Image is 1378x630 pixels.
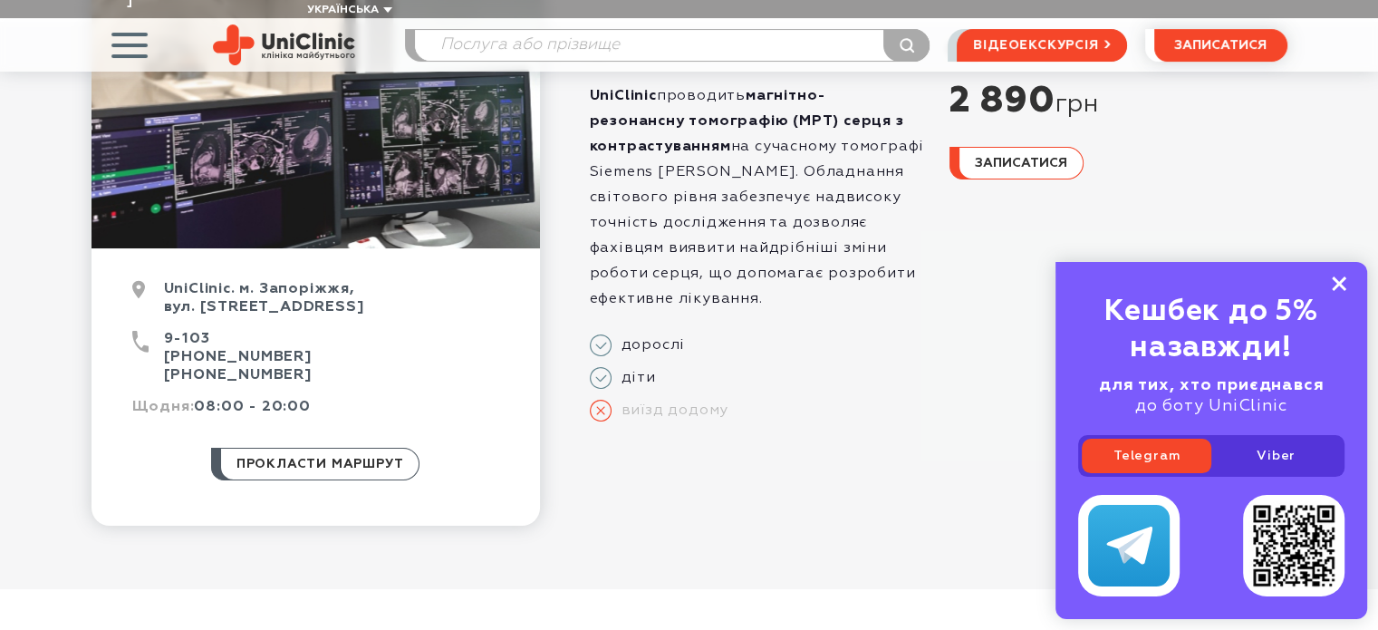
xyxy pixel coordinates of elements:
[590,89,904,154] strong: магнітно-резонансну томографію (МРТ) серця з контрастуванням
[132,280,499,330] div: UniClinic. м. Запоріжжя, вул. [STREET_ADDRESS]
[975,157,1067,170] span: записатися
[1099,377,1324,393] b: для тих, хто приєднався
[1082,439,1211,473] a: Telegram
[612,402,729,420] span: виїзд додому
[1211,439,1341,473] a: Viber
[1078,375,1344,417] div: до боту UniClinic
[957,29,1126,62] a: відеоекскурсія
[1078,294,1344,366] div: Кешбек до 5% назавжди!
[1055,90,1099,121] span: грн
[949,147,1084,179] button: записатися
[164,368,312,383] a: [PHONE_NUMBER]
[612,336,686,354] span: дорослі
[132,398,499,430] div: 08:00 - 20:00
[590,89,657,103] strong: UniClinic
[590,83,928,312] p: проводить на сучасному томографі Siemens [PERSON_NAME]. Обладнання світового рівня забезпечує над...
[612,369,656,387] span: діти
[415,30,930,61] input: Послуга або прізвище
[211,448,420,480] a: прокласти маршрут
[164,332,210,346] a: 9-103
[303,4,392,17] button: Українська
[973,30,1098,61] span: відеоекскурсія
[236,449,404,480] span: прокласти маршрут
[1174,39,1267,52] span: записатися
[307,5,379,15] span: Українська
[132,400,195,414] span: Щодня:
[949,79,1287,124] div: 2 890
[164,350,312,364] a: [PHONE_NUMBER]
[213,24,355,65] img: Uniclinic
[1154,29,1287,62] button: записатися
